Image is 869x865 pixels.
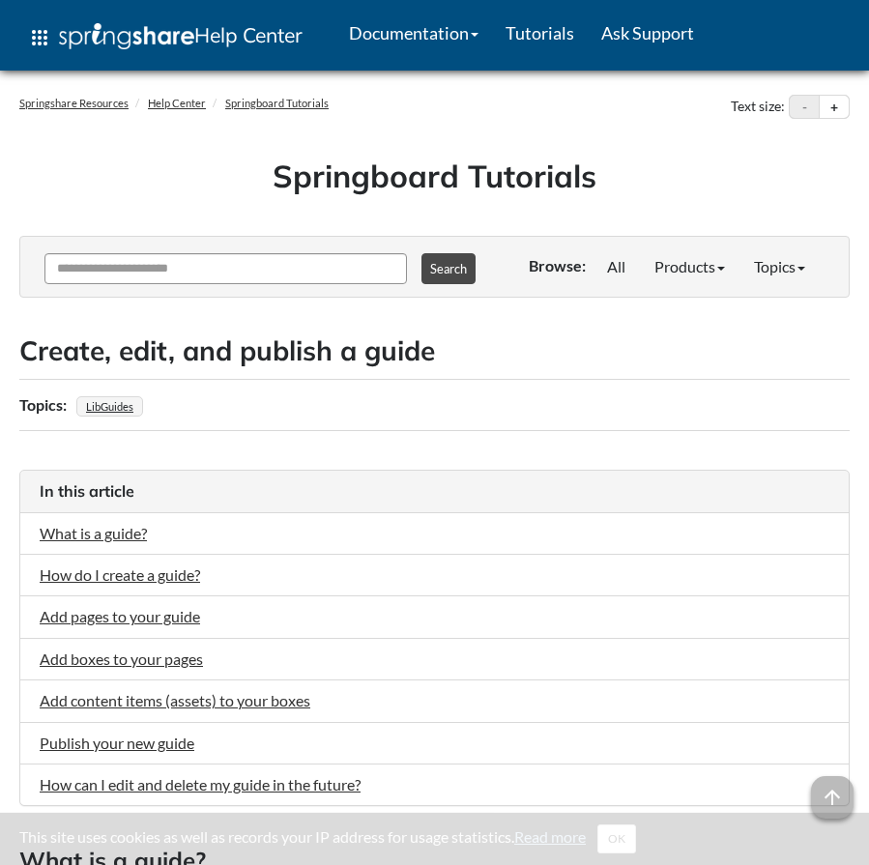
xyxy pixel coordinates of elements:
a: Springshare Resources [19,97,129,109]
button: Search [421,253,476,284]
a: Springboard Tutorials [225,97,329,109]
a: Help Center [148,97,206,109]
span: apps [28,26,51,49]
h1: Springboard Tutorials [34,155,835,198]
a: How do I create a guide? [40,565,200,584]
a: Add pages to your guide [40,607,200,625]
span: arrow_upward [811,776,854,819]
img: Springshare [59,23,194,49]
h3: In this article [40,480,829,502]
button: Decrease text size [790,96,819,119]
div: Text size: [727,95,789,120]
a: What is a guide? [40,524,147,542]
a: Products [640,249,739,284]
a: How can I edit and delete my guide in the future? [40,775,361,793]
a: apps Help Center [14,9,316,67]
h2: Create, edit, and publish a guide [19,332,850,369]
a: Add content items (assets) to your boxes [40,691,310,709]
a: Tutorials [492,9,588,57]
button: Increase text size [820,96,849,119]
a: arrow_upward [811,777,854,795]
span: Help Center [194,22,303,47]
a: LibGuides [83,394,136,418]
a: Publish your new guide [40,734,194,752]
a: Topics [739,249,820,284]
div: Topics: [19,389,72,420]
a: Documentation [335,9,492,57]
a: All [593,249,640,284]
p: Browse: [529,255,586,276]
a: Add boxes to your pages [40,649,203,668]
a: Ask Support [588,9,708,57]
